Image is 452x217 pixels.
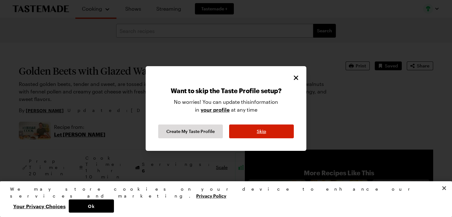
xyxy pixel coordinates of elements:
[171,87,282,98] p: Want to skip the Taste Profile setup?
[166,128,215,135] span: Create My Taste Profile
[437,181,451,195] button: Close
[158,124,223,138] button: Continue Taste Profile
[229,124,294,138] button: Skip Taste Profile
[69,199,114,213] button: Ok
[201,106,230,113] a: your profile
[10,199,69,213] button: Your Privacy Choices
[292,74,300,82] button: Close
[174,98,278,118] p: No worries! You can update this information in at any time
[10,186,437,199] div: We may store cookies on your device to enhance our services and marketing.
[196,193,226,198] a: More information about your privacy, opens in a new tab
[10,186,437,213] div: Privacy
[257,128,266,135] span: Skip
